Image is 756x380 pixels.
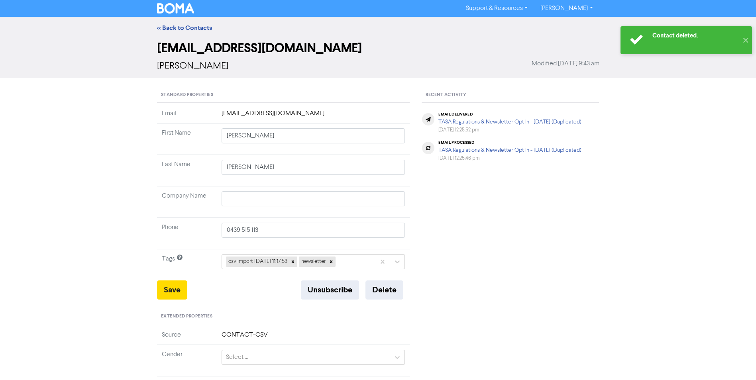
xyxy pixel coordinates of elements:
td: Last Name [157,155,217,186]
a: Support & Resources [459,2,534,15]
iframe: Chat Widget [716,342,756,380]
td: Phone [157,218,217,249]
div: Select ... [226,353,248,362]
h2: [EMAIL_ADDRESS][DOMAIN_NAME] [157,41,599,56]
td: Gender [157,345,217,376]
div: Extended Properties [157,309,410,324]
td: First Name [157,123,217,155]
td: CONTACT-CSV [217,330,410,345]
td: Source [157,330,217,345]
td: Company Name [157,186,217,218]
div: email delivered [438,112,581,117]
button: Save [157,280,187,300]
a: TASA Regulations & Newsletter Opt In - [DATE] (Duplicated) [438,119,581,125]
div: csv import [DATE] 11:17:53 [226,257,289,267]
div: Contact deleted. [652,31,738,40]
span: Modified [DATE] 9:43 am [532,59,599,69]
td: Tags [157,249,217,281]
div: newsletter [299,257,327,267]
td: Email [157,109,217,123]
a: [PERSON_NAME] [534,2,599,15]
button: Delete [365,280,403,300]
span: [PERSON_NAME] [157,61,228,71]
td: [EMAIL_ADDRESS][DOMAIN_NAME] [217,109,410,123]
a: TASA Regulations & Newsletter Opt In - [DATE] (Duplicated) [438,147,581,153]
button: Unsubscribe [301,280,359,300]
div: email processed [438,140,581,145]
div: [DATE] 12:25:52 pm [438,126,581,134]
div: Recent Activity [422,88,599,103]
div: Standard Properties [157,88,410,103]
img: BOMA Logo [157,3,194,14]
a: << Back to Contacts [157,24,212,32]
div: [DATE] 12:25:46 pm [438,155,581,162]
